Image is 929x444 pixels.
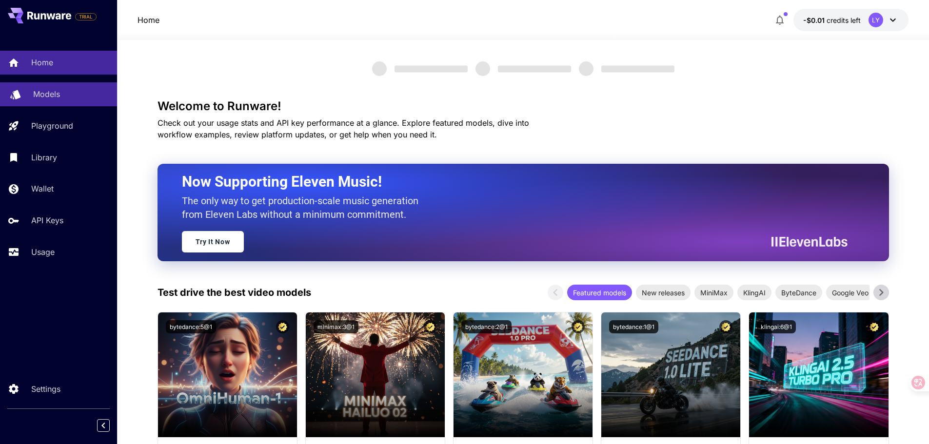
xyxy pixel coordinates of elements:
span: Google Veo [826,288,874,298]
p: Usage [31,246,55,258]
div: Google Veo [826,285,874,300]
span: KlingAI [737,288,771,298]
span: TRIAL [76,13,96,20]
p: API Keys [31,214,63,226]
p: Library [31,152,57,163]
button: Certified Model – Vetted for best performance and includes a commercial license. [424,320,437,333]
p: Models [33,88,60,100]
button: Certified Model – Vetted for best performance and includes a commercial license. [572,320,585,333]
nav: breadcrumb [138,14,159,26]
div: Collapse sidebar [104,417,117,434]
div: -$0.0086 [803,15,861,25]
button: bytedance:5@1 [166,320,216,333]
img: alt [601,312,740,437]
a: Try It Now [182,231,244,252]
p: Wallet [31,183,54,194]
img: alt [749,312,888,437]
p: Test drive the best video models [158,285,311,300]
button: minimax:3@1 [314,320,358,333]
p: Home [31,57,53,68]
span: Add your payment card to enable full platform functionality. [75,11,97,22]
span: -$0.01 [803,16,827,24]
p: Playground [31,120,73,132]
a: Home [138,14,159,26]
div: KlingAI [737,285,771,300]
div: New releases [636,285,691,300]
button: Certified Model – Vetted for best performance and includes a commercial license. [868,320,881,333]
span: Featured models [567,288,632,298]
p: The only way to get production-scale music generation from Eleven Labs without a minimum commitment. [182,194,426,221]
h3: Welcome to Runware! [158,99,889,113]
button: -$0.0086LY [793,9,909,31]
span: ByteDance [775,288,822,298]
button: bytedance:2@1 [461,320,512,333]
button: klingai:6@1 [757,320,796,333]
img: alt [454,312,593,437]
span: MiniMax [694,288,733,298]
div: LY [869,13,883,27]
div: Featured models [567,285,632,300]
img: alt [306,312,445,437]
button: Collapse sidebar [97,419,110,432]
h2: Now Supporting Eleven Music! [182,173,840,191]
button: Certified Model – Vetted for best performance and includes a commercial license. [719,320,732,333]
div: ByteDance [775,285,822,300]
button: Certified Model – Vetted for best performance and includes a commercial license. [276,320,289,333]
span: Check out your usage stats and API key performance at a glance. Explore featured models, dive int... [158,118,529,139]
div: MiniMax [694,285,733,300]
p: Settings [31,383,60,395]
span: New releases [636,288,691,298]
button: bytedance:1@1 [609,320,658,333]
img: alt [158,312,297,437]
span: credits left [827,16,861,24]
